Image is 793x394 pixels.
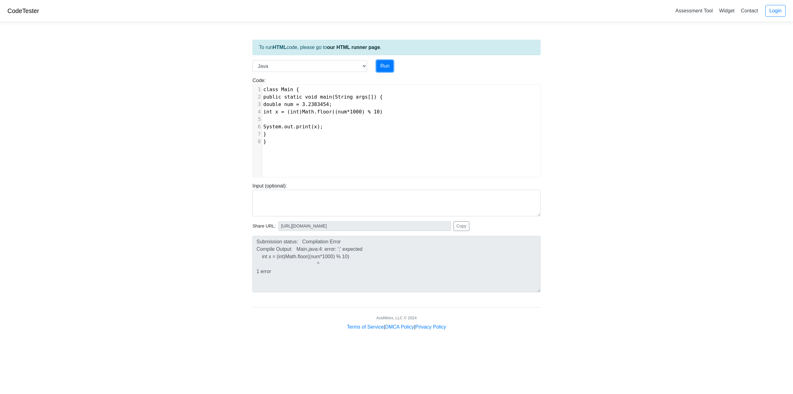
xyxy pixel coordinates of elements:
div: 2 [253,93,262,101]
a: Contact [738,6,760,16]
span: class Main { [263,86,299,92]
a: Privacy Policy [415,324,446,330]
div: 8 [253,138,262,145]
span: Share URL: [252,223,276,230]
a: CodeTester [7,7,39,14]
strong: HTML [273,45,286,50]
div: Code: [248,77,545,177]
a: Login [765,5,786,17]
div: Input (optional): [248,182,545,216]
div: 1 [253,86,262,93]
div: 4 [253,108,262,116]
a: Widget [716,6,737,16]
span: } [263,139,266,144]
a: Terms of Service [347,324,384,330]
div: 7 [253,131,262,138]
div: | | [347,323,446,331]
span: double num = 3.2383454; [263,101,332,107]
div: AcidWorx, LLC © 2024 [376,315,417,321]
div: 5 [253,116,262,123]
button: Copy [453,221,469,231]
a: DMCA Policy [385,324,414,330]
span: public static void main(String args[]) { [263,94,383,100]
button: Run [376,60,393,72]
div: To run code, please go to . [252,40,541,55]
a: Assessment Tool [673,6,715,16]
span: } [263,131,266,137]
a: our HTML runner page [327,45,380,50]
div: 3 [253,101,262,108]
span: System.out.print(x); [263,124,323,130]
div: 6 [253,123,262,131]
input: No share available yet [278,221,451,231]
span: int x = (int)Math.floor((num*1000) % 10) [263,109,383,115]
